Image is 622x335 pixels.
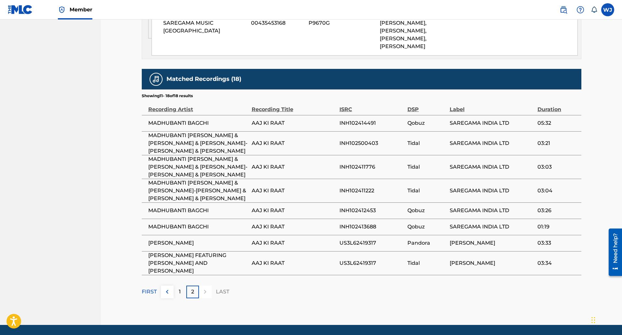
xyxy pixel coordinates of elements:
span: MADHUBANTI [PERSON_NAME] & [PERSON_NAME] & [PERSON_NAME]-[PERSON_NAME] & [PERSON_NAME] [148,132,248,155]
span: Tidal [407,259,446,267]
span: SAREGAMA MUSIC [GEOGRAPHIC_DATA] [163,19,246,35]
span: Pandora [407,239,446,247]
h5: Matched Recordings (18) [166,75,241,83]
span: Tidal [407,163,446,171]
div: User Menu [601,3,614,16]
span: [PERSON_NAME], [PERSON_NAME], [PERSON_NAME], [PERSON_NAME] [380,20,427,49]
span: AAJ KI RAAT [252,223,336,231]
span: [PERSON_NAME] FEATURING [PERSON_NAME] AND [PERSON_NAME] [148,251,248,275]
span: [PERSON_NAME] [450,259,534,267]
span: 03:26 [537,207,578,214]
iframe: Resource Center [604,226,622,278]
span: AAJ KI RAAT [252,187,336,195]
span: US3L62419317 [339,259,404,267]
p: Showing 11 - 18 of 18 results [142,93,193,99]
img: Matched Recordings [152,75,160,83]
p: 2 [191,288,194,296]
span: 00435453168 [251,19,304,27]
span: MADHUBANTI BAGCHI [148,207,248,214]
span: MADHUBANTI [PERSON_NAME] & [PERSON_NAME]-[PERSON_NAME] & [PERSON_NAME] & [PERSON_NAME] [148,179,248,202]
div: Notifications [591,6,597,13]
span: MADHUBANTI BAGCHI [148,223,248,231]
span: P9670G [309,19,375,27]
span: INH102412453 [339,207,404,214]
p: FIRST [142,288,157,296]
div: Label [450,99,534,113]
span: SAREGAMA INDIA LTD [450,207,534,214]
div: Recording Artist [148,99,248,113]
span: US3L62419317 [339,239,404,247]
span: SAREGAMA INDIA LTD [450,139,534,147]
span: AAJ KI RAAT [252,259,336,267]
span: [PERSON_NAME] [148,239,248,247]
span: INH102413688 [339,223,404,231]
img: MLC Logo [8,5,33,14]
span: Qobuz [407,207,446,214]
span: 01:19 [537,223,578,231]
a: Public Search [557,3,570,16]
img: Top Rightsholder [58,6,66,14]
span: Qobuz [407,119,446,127]
span: 03:03 [537,163,578,171]
span: AAJ KI RAAT [252,207,336,214]
div: Drag [591,310,595,330]
span: SAREGAMA INDIA LTD [450,119,534,127]
span: 03:33 [537,239,578,247]
span: 03:34 [537,259,578,267]
span: AAJ KI RAAT [252,239,336,247]
img: left [163,288,171,296]
span: MADHUBANTI BAGCHI [148,119,248,127]
span: [PERSON_NAME] [450,239,534,247]
span: INH102411776 [339,163,404,171]
img: search [560,6,567,14]
span: Member [70,6,92,13]
p: 1 [179,288,181,296]
div: Duration [537,99,578,113]
span: INH102411222 [339,187,404,195]
iframe: Chat Widget [589,304,622,335]
span: INH102500403 [339,139,404,147]
p: LAST [216,288,229,296]
span: Qobuz [407,223,446,231]
span: AAJ KI RAAT [252,163,336,171]
span: INH102414491 [339,119,404,127]
div: Recording Title [252,99,336,113]
span: AAJ KI RAAT [252,119,336,127]
span: Tidal [407,187,446,195]
span: MADHUBANTI [PERSON_NAME] & [PERSON_NAME] & [PERSON_NAME]-[PERSON_NAME] & [PERSON_NAME] [148,155,248,179]
div: Help [574,3,587,16]
span: Tidal [407,139,446,147]
span: 03:21 [537,139,578,147]
span: SAREGAMA INDIA LTD [450,223,534,231]
span: AAJ KI RAAT [252,139,336,147]
span: 05:32 [537,119,578,127]
div: ISRC [339,99,404,113]
img: help [576,6,584,14]
div: DSP [407,99,446,113]
span: SAREGAMA INDIA LTD [450,163,534,171]
span: 03:04 [537,187,578,195]
span: SAREGAMA INDIA LTD [450,187,534,195]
